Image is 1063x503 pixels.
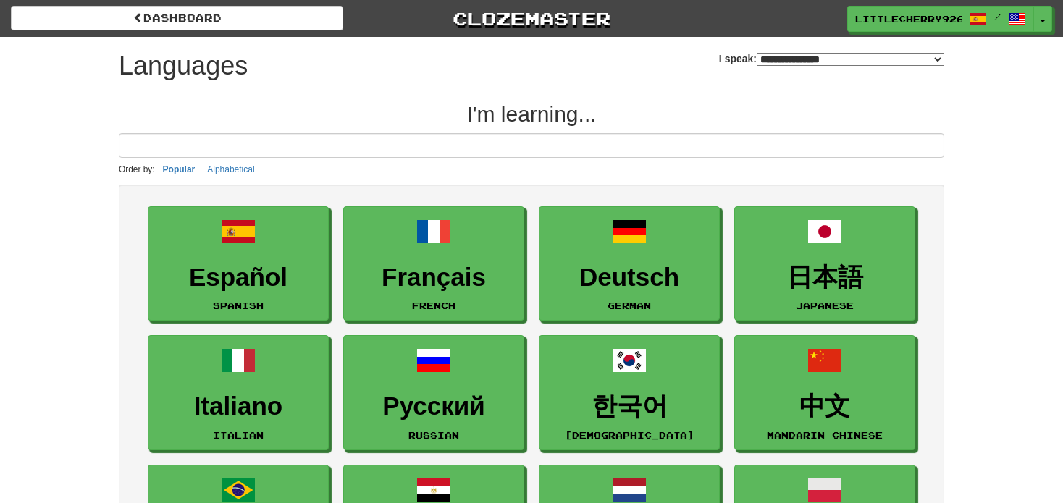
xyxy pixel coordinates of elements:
[855,12,962,25] span: LittleCherry9267
[203,161,259,177] button: Alphabetical
[119,51,248,80] h1: Languages
[156,263,321,292] h3: Español
[343,335,524,450] a: РусскийRussian
[767,430,883,440] small: Mandarin Chinese
[565,430,694,440] small: [DEMOGRAPHIC_DATA]
[148,206,329,321] a: EspañolSpanish
[796,300,854,310] small: Japanese
[343,206,524,321] a: FrançaisFrench
[148,335,329,450] a: ItalianoItalian
[547,263,712,292] h3: Deutsch
[351,392,516,420] h3: Русский
[847,6,1034,32] a: LittleCherry9267 /
[539,335,720,450] a: 한국어[DEMOGRAPHIC_DATA]
[719,51,944,66] label: I speak:
[539,206,720,321] a: DeutschGerman
[365,6,697,31] a: Clozemaster
[547,392,712,420] h3: 한국어
[412,300,455,310] small: French
[608,300,651,310] small: German
[734,206,915,321] a: 日本語Japanese
[994,12,1001,22] span: /
[156,392,321,420] h3: Italiano
[742,263,907,292] h3: 日本語
[213,430,264,440] small: Italian
[757,53,944,66] select: I speak:
[742,392,907,420] h3: 中文
[734,335,915,450] a: 中文Mandarin Chinese
[11,6,343,30] a: dashboard
[159,161,200,177] button: Popular
[119,102,944,126] h2: I'm learning...
[213,300,264,310] small: Spanish
[351,263,516,292] h3: Français
[408,430,459,440] small: Russian
[119,164,155,174] small: Order by:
